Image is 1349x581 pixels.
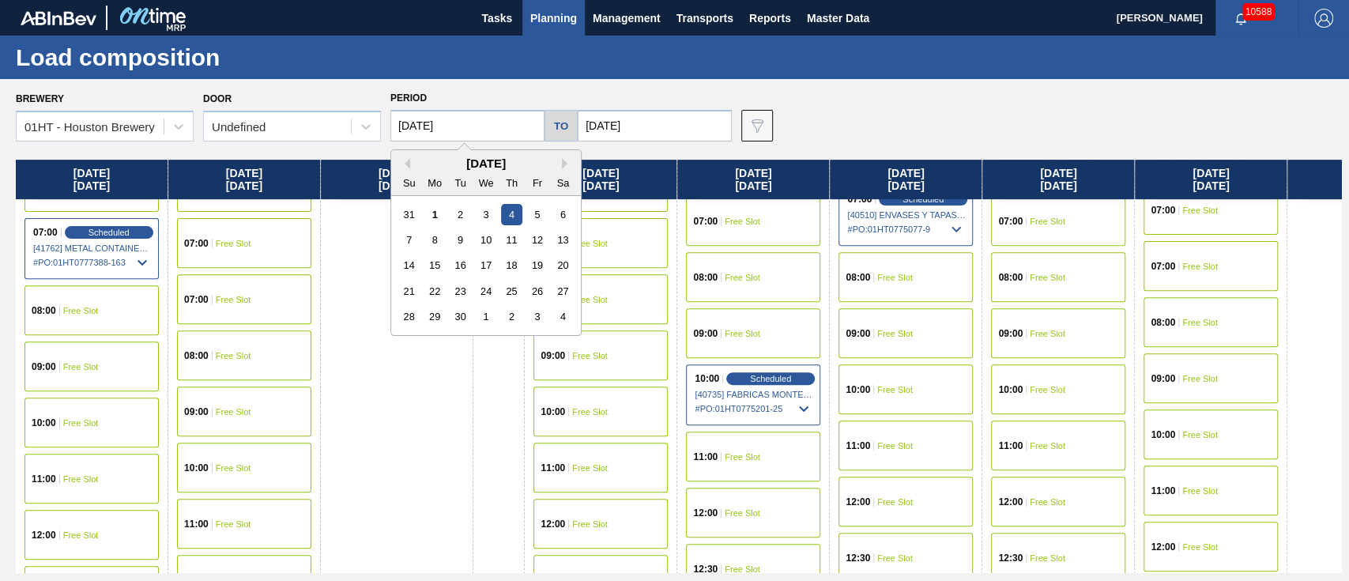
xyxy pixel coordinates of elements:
input: mm/dd/yyyy [390,110,544,141]
span: Tasks [480,9,514,28]
span: 12:30 [693,564,718,574]
div: [DATE] [391,157,581,170]
div: Choose Monday, September 8th, 2025 [424,229,446,251]
span: Free Slot [1182,374,1218,383]
span: 10588 [1242,3,1275,21]
div: Fr [526,172,548,194]
span: 11:00 [541,463,565,473]
span: Free Slot [572,295,608,304]
div: Choose Saturday, September 6th, 2025 [552,204,574,225]
span: # PO : 01HT0775201-25 [695,399,813,418]
span: 08:00 [32,306,56,315]
div: Choose Tuesday, September 16th, 2025 [450,255,471,276]
div: month 2025-09 [396,202,575,330]
span: 09:00 [541,351,565,360]
div: Choose Wednesday, October 1st, 2025 [475,306,496,327]
span: Free Slot [63,306,99,315]
span: 08:00 [998,273,1023,282]
img: TNhmsLtSVTkK8tSr43FrP2fwEKptu5GPRR3wAAAABJRU5ErkJggg== [21,11,96,25]
span: Free Slot [216,407,251,417]
div: Choose Friday, October 3rd, 2025 [526,306,548,327]
div: Choose Saturday, September 27th, 2025 [552,281,574,302]
button: Next Month [562,158,573,169]
span: Free Slot [1182,542,1218,552]
div: Choose Sunday, September 21st, 2025 [398,281,420,302]
span: 07:00 [184,295,209,304]
span: Free Slot [1182,262,1218,271]
span: 11:00 [998,441,1023,451]
span: 11:00 [693,452,718,462]
span: 07:00 [33,228,58,237]
div: Choose Friday, September 19th, 2025 [526,255,548,276]
span: 08:00 [693,273,718,282]
div: Choose Thursday, September 11th, 2025 [501,229,522,251]
span: 07:00 [847,194,872,204]
span: 12:00 [32,530,56,540]
span: 11:00 [32,474,56,484]
span: 08:00 [846,273,870,282]
span: # PO : 01HT0775077-9 [847,220,966,239]
div: Choose Wednesday, September 24th, 2025 [475,281,496,302]
button: Notifications [1215,7,1266,29]
div: [DATE] [DATE] [982,160,1134,199]
div: [DATE] [DATE] [830,160,982,199]
label: Brewery [16,93,64,104]
div: Choose Sunday, September 7th, 2025 [398,229,420,251]
div: Su [398,172,420,194]
div: Choose Thursday, September 18th, 2025 [501,255,522,276]
span: Free Slot [1030,217,1065,226]
div: [DATE] [DATE] [168,160,320,199]
span: 12:30 [846,553,870,563]
div: Tu [450,172,471,194]
span: Free Slot [725,508,760,518]
label: Door [203,93,232,104]
span: [40510] ENVASES Y TAPAS MODELO S A DE - 0008257397 [847,210,966,220]
span: Free Slot [1030,497,1065,507]
span: 12:00 [998,497,1023,507]
span: Free Slot [725,329,760,338]
span: Period [390,92,427,104]
div: Choose Wednesday, September 3rd, 2025 [475,204,496,225]
span: Scheduled [902,194,944,204]
span: 10:00 [541,407,565,417]
span: 10:00 [846,385,870,394]
span: [40735] FABRICAS MONTERREY S A DE C V - 0008233086 [695,390,813,399]
div: Choose Saturday, October 4th, 2025 [552,306,574,327]
span: Free Slot [725,273,760,282]
span: Free Slot [877,553,913,563]
span: Free Slot [216,351,251,360]
h5: to [554,120,568,132]
span: 12:00 [846,497,870,507]
span: 09:00 [184,407,209,417]
div: Choose Friday, September 26th, 2025 [526,281,548,302]
span: 10:00 [695,374,719,383]
span: Free Slot [877,273,913,282]
span: [41762] METAL CONTAINER CORPORATION - 0008219743 [33,243,152,253]
div: Choose Tuesday, September 2nd, 2025 [450,204,471,225]
div: Choose Saturday, September 20th, 2025 [552,255,574,276]
span: 09:00 [693,329,718,338]
span: Free Slot [725,452,760,462]
span: Free Slot [216,295,251,304]
span: Free Slot [1182,318,1218,327]
span: 12:00 [541,519,565,529]
span: 07:00 [693,217,718,226]
span: Free Slot [572,519,608,529]
span: 11:00 [846,441,870,451]
span: Master Data [807,9,869,28]
span: 12:00 [693,508,718,518]
span: Free Slot [572,407,608,417]
span: 09:00 [1151,374,1175,383]
span: 09:00 [998,329,1023,338]
span: Scheduled [750,374,791,383]
span: Free Slot [877,441,913,451]
div: Choose Friday, September 5th, 2025 [526,204,548,225]
h1: Load composition [16,48,296,66]
div: Choose Thursday, September 25th, 2025 [501,281,522,302]
div: Choose Monday, September 22nd, 2025 [424,281,446,302]
span: Free Slot [1182,206,1218,215]
div: Choose Monday, September 15th, 2025 [424,255,446,276]
div: [DATE] [DATE] [16,160,168,199]
input: mm/dd/yyyy [578,110,732,141]
span: Free Slot [1182,486,1218,496]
